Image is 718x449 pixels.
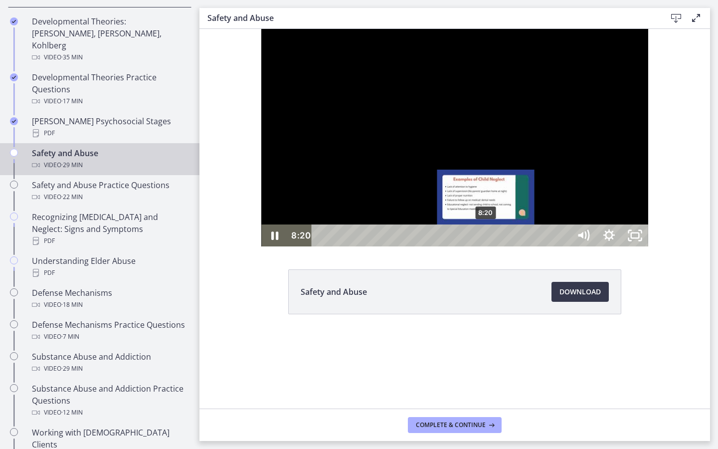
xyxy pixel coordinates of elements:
button: Show settings menu [397,196,423,218]
span: · 22 min [61,191,83,203]
div: PDF [32,267,187,279]
div: Video [32,331,187,343]
iframe: Video Lesson [199,29,710,246]
div: Developmental Theories Practice Questions [32,71,187,107]
div: Developmental Theories: [PERSON_NAME], [PERSON_NAME], Kohlberg [32,15,187,63]
span: · 17 min [61,95,83,107]
div: Video [32,51,187,63]
div: Understanding Elder Abuse [32,255,187,279]
div: Recognizing [MEDICAL_DATA] and Neglect: Signs and Symptoms [32,211,187,247]
span: Download [559,286,601,298]
span: · 18 min [61,299,83,311]
i: Completed [10,73,18,81]
div: [PERSON_NAME] Psychosocial Stages [32,115,187,139]
span: Complete & continue [416,421,486,429]
button: Unfullscreen [423,196,449,218]
h3: Safety and Abuse [207,12,650,24]
div: Defense Mechanisms [32,287,187,311]
div: Defense Mechanisms Practice Questions [32,319,187,343]
i: Completed [10,17,18,25]
button: Mute [371,196,397,218]
div: Safety and Abuse Practice Questions [32,179,187,203]
span: Safety and Abuse [301,286,367,298]
div: Video [32,191,187,203]
div: Video [32,407,187,419]
div: Substance Abuse and Addiction [32,351,187,375]
i: Completed [10,117,18,125]
div: PDF [32,235,187,247]
div: Video [32,299,187,311]
button: Complete & continue [408,417,502,433]
div: Substance Abuse and Addiction Practice Questions [32,383,187,419]
div: PDF [32,127,187,139]
span: · 12 min [61,407,83,419]
div: Safety and Abuse [32,147,187,171]
div: Video [32,363,187,375]
a: Download [551,282,609,302]
span: · 7 min [61,331,79,343]
div: Video [32,159,187,171]
span: · 29 min [61,363,83,375]
span: · 29 min [61,159,83,171]
span: · 35 min [61,51,83,63]
div: Video [32,95,187,107]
